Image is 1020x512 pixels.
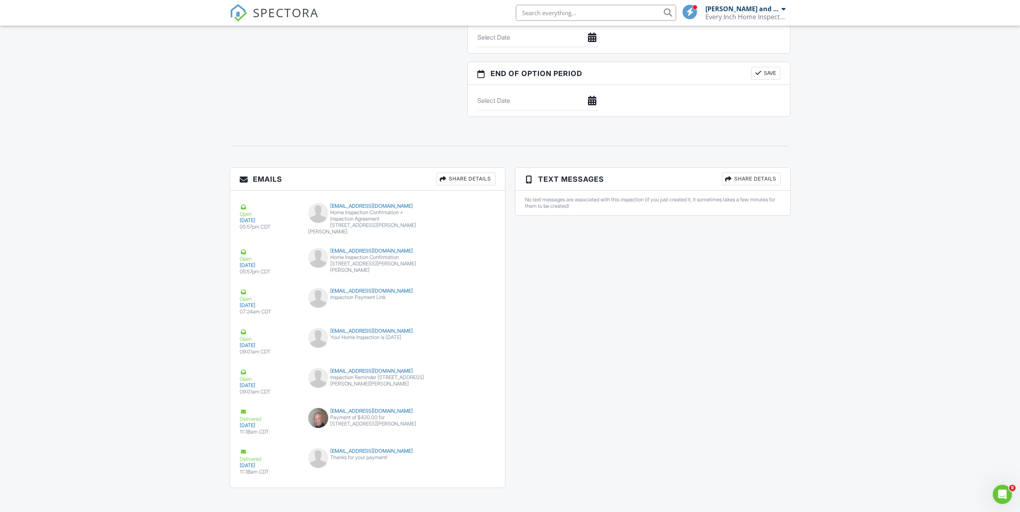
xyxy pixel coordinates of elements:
img: default-user-f0147aede5fd5fa78ca7ade42f37bd4542148d508eef1c3d3ea960f66861d68b.jpg [308,288,328,308]
div: [DATE] [240,382,299,389]
h3: Emails [230,168,505,191]
img: default-user-f0147aede5fd5fa78ca7ade42f37bd4542148d508eef1c3d3ea960f66861d68b.jpg [308,203,328,223]
div: 09:01am CDT [240,389,299,395]
div: Open [240,368,299,382]
img: The Best Home Inspection Software - Spectora [230,4,247,22]
div: 05:57pm CDT [240,269,299,275]
a: Delivered [DATE] 11:38am CDT [EMAIL_ADDRESS][DOMAIN_NAME] Payment of $420.00 for [STREET_ADDRESS]... [230,402,505,442]
input: Select Date [477,28,598,47]
div: Inspection Reminder [STREET_ADDRESS][PERSON_NAME][PERSON_NAME] [308,374,426,387]
h3: Text Messages [515,168,790,191]
div: No text messages are associated with this inspection (if you just created it, it sometimes takes ... [525,197,781,209]
div: Open [240,248,299,262]
div: [DATE] [240,262,299,269]
span: 8 [1009,485,1016,491]
div: Home Inspection Confirmation [STREET_ADDRESS][PERSON_NAME][PERSON_NAME] [308,254,426,273]
img: default-user-f0147aede5fd5fa78ca7ade42f37bd4542148d508eef1c3d3ea960f66861d68b.jpg [308,328,328,348]
div: [DATE] [240,302,299,309]
div: [EMAIL_ADDRESS][DOMAIN_NAME] [308,328,426,334]
div: [DATE] [240,217,299,224]
div: [EMAIL_ADDRESS][DOMAIN_NAME] [308,248,426,254]
img: default-user-f0147aede5fd5fa78ca7ade42f37bd4542148d508eef1c3d3ea960f66861d68b.jpg [308,368,328,388]
div: [DATE] [240,422,299,429]
iframe: Intercom live chat [993,485,1012,504]
div: [EMAIL_ADDRESS][DOMAIN_NAME] [308,368,426,374]
span: SPECTORA [253,4,319,21]
div: [EMAIL_ADDRESS][DOMAIN_NAME] [308,408,426,414]
div: Inspection Payment Link [308,294,426,301]
img: this_one.jpg [308,408,328,428]
div: Share Details [722,173,781,185]
div: [DATE] [240,462,299,469]
div: Delivered [240,448,299,462]
div: 07:24am CDT [240,309,299,315]
div: [EMAIL_ADDRESS][DOMAIN_NAME] [308,448,426,454]
button: Save [751,67,780,80]
input: Search everything... [516,5,676,21]
a: Delivered [DATE] 11:38am CDT [EMAIL_ADDRESS][DOMAIN_NAME] Thanks for your payment! [230,442,505,482]
div: [PERSON_NAME] and [PERSON_NAME] [705,5,780,13]
div: Home Inspection Confirmation + Inspection Agreement [STREET_ADDRESS][PERSON_NAME][PERSON_NAME] [308,209,426,235]
div: [DATE] [240,342,299,349]
img: default-user-f0147aede5fd5fa78ca7ade42f37bd4542148d508eef1c3d3ea960f66861d68b.jpg [308,448,328,468]
div: Open [240,328,299,342]
input: Select Date [477,91,598,110]
div: 11:38am CDT [240,469,299,475]
div: Share Details [436,173,495,185]
a: SPECTORA [230,11,319,28]
div: 11:38am CDT [240,429,299,435]
div: Open [240,288,299,302]
div: Every Inch Home Inspection LLC [705,13,786,21]
div: Delivered [240,408,299,422]
a: Open [DATE] 09:01am CDT [EMAIL_ADDRESS][DOMAIN_NAME] Your Home Inspection is [DATE] [230,321,505,361]
div: [EMAIL_ADDRESS][DOMAIN_NAME] [308,288,426,294]
div: 05:57pm CDT [240,224,299,230]
div: Thanks for your payment! [308,454,426,461]
div: Payment of $420.00 for [STREET_ADDRESS][PERSON_NAME] [308,414,426,427]
a: Open [DATE] 07:24am CDT [EMAIL_ADDRESS][DOMAIN_NAME] Inspection Payment Link [230,281,505,321]
img: default-user-f0147aede5fd5fa78ca7ade42f37bd4542148d508eef1c3d3ea960f66861d68b.jpg [308,248,328,268]
a: Open [DATE] 05:57pm CDT [EMAIL_ADDRESS][DOMAIN_NAME] Home Inspection Confirmation + Inspection Ag... [230,197,505,241]
a: Open [DATE] 05:57pm CDT [EMAIL_ADDRESS][DOMAIN_NAME] Home Inspection Confirmation [STREET_ADDRESS... [230,241,505,281]
div: 09:01am CDT [240,349,299,355]
div: Your Home Inspection is [DATE] [308,334,426,341]
div: [EMAIL_ADDRESS][DOMAIN_NAME] [308,203,426,209]
a: Open [DATE] 09:01am CDT [EMAIL_ADDRESS][DOMAIN_NAME] Inspection Reminder [STREET_ADDRESS][PERSON_... [230,361,505,402]
span: End of Option Period [491,68,582,79]
div: Open [240,203,299,217]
